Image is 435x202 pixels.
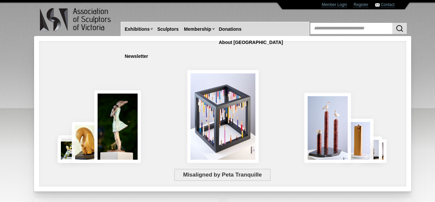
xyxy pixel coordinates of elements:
[154,23,181,35] a: Sculptors
[343,119,373,163] img: Little Frog. Big Climb
[216,23,244,35] a: Donations
[94,90,141,163] img: Connection
[187,70,259,163] img: Misaligned
[381,2,394,7] a: Contact
[174,169,271,181] span: Misaligned by Peta Tranquille
[39,7,112,33] img: logo.png
[375,3,380,7] img: Contact ASV
[396,24,404,32] img: Search
[122,23,152,35] a: Exhibitions
[354,2,369,7] a: Register
[304,93,351,163] img: Rising Tides
[216,36,286,49] a: About [GEOGRAPHIC_DATA]
[322,2,347,7] a: Member Login
[181,23,214,35] a: Membership
[122,50,151,62] a: Newsletter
